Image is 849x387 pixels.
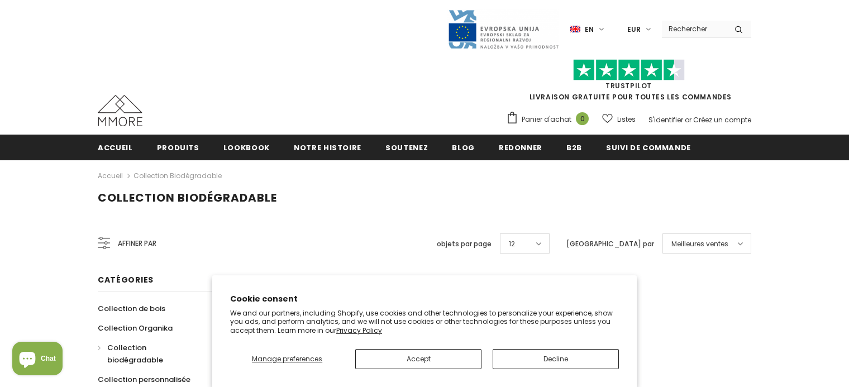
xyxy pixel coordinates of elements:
[566,238,654,250] label: [GEOGRAPHIC_DATA] par
[98,374,190,385] span: Collection personnalisée
[447,9,559,50] img: Javni Razpis
[452,135,475,160] a: Blog
[570,25,580,34] img: i-lang-1.png
[98,190,277,206] span: Collection biodégradable
[336,326,382,335] a: Privacy Policy
[617,114,636,125] span: Listes
[98,323,173,333] span: Collection Organika
[606,135,691,160] a: Suivi de commande
[223,135,270,160] a: Lookbook
[98,318,173,338] a: Collection Organika
[648,115,683,125] a: S'identifier
[98,303,165,314] span: Collection de bois
[133,171,222,180] a: Collection biodégradable
[157,135,199,160] a: Produits
[606,142,691,153] span: Suivi de commande
[230,309,619,335] p: We and our partners, including Shopify, use cookies and other technologies to personalize your ex...
[252,354,322,364] span: Manage preferences
[230,349,344,369] button: Manage preferences
[602,109,636,129] a: Listes
[355,349,481,369] button: Accept
[98,135,133,160] a: Accueil
[506,64,751,102] span: LIVRAISON GRATUITE POUR TOUTES LES COMMANDES
[685,115,691,125] span: or
[98,274,154,285] span: Catégories
[566,135,582,160] a: B2B
[576,112,589,125] span: 0
[98,299,165,318] a: Collection de bois
[522,114,571,125] span: Panier d'achat
[499,135,542,160] a: Redonner
[693,115,751,125] a: Créez un compte
[294,135,361,160] a: Notre histoire
[499,142,542,153] span: Redonner
[98,95,142,126] img: Cas MMORE
[9,342,66,378] inbox-online-store-chat: Shopify online store chat
[107,342,163,365] span: Collection biodégradable
[98,338,203,370] a: Collection biodégradable
[493,349,619,369] button: Decline
[157,142,199,153] span: Produits
[385,135,428,160] a: soutenez
[662,21,726,37] input: Search Site
[573,59,685,81] img: Faites confiance aux étoiles pilotes
[223,142,270,153] span: Lookbook
[447,24,559,34] a: Javni Razpis
[506,111,594,128] a: Panier d'achat 0
[566,142,582,153] span: B2B
[118,237,156,250] span: Affiner par
[452,142,475,153] span: Blog
[605,81,652,90] a: TrustPilot
[627,24,641,35] span: EUR
[294,142,361,153] span: Notre histoire
[98,169,123,183] a: Accueil
[230,293,619,305] h2: Cookie consent
[671,238,728,250] span: Meilleures ventes
[437,238,492,250] label: objets par page
[385,142,428,153] span: soutenez
[509,238,515,250] span: 12
[98,142,133,153] span: Accueil
[585,24,594,35] span: en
